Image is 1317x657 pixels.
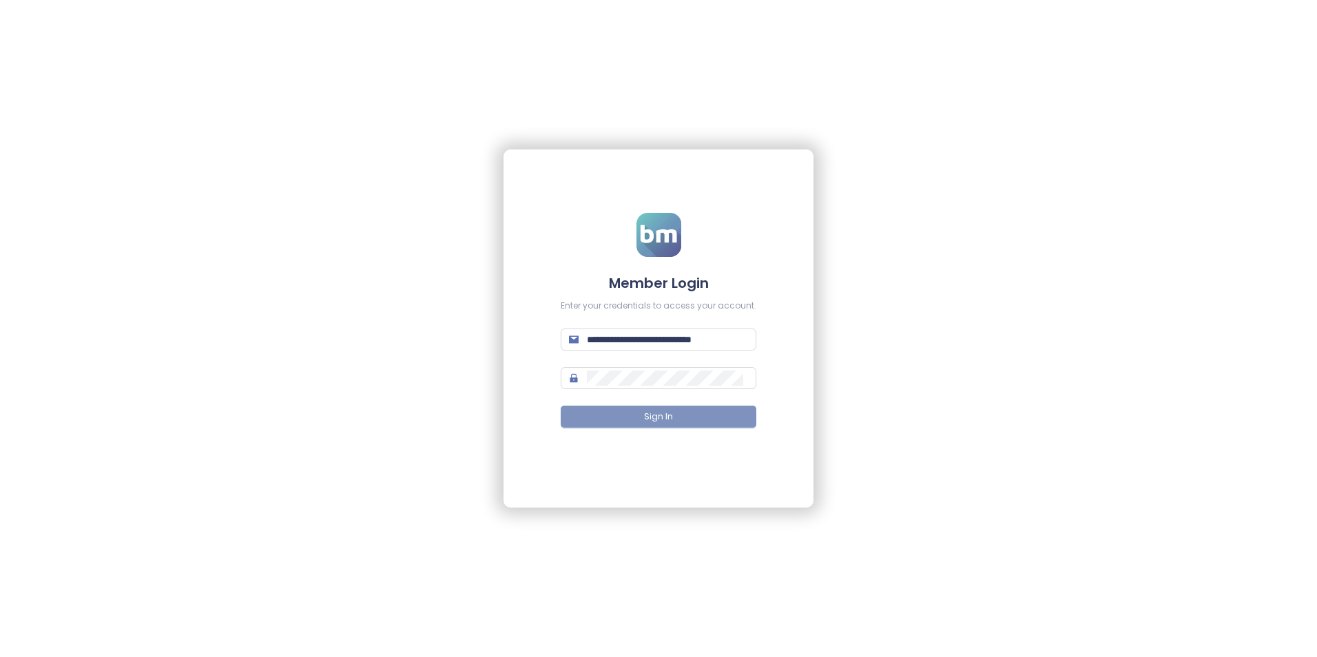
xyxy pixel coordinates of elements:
[561,406,756,428] button: Sign In
[569,335,579,344] span: mail
[561,300,756,313] div: Enter your credentials to access your account.
[561,273,756,293] h4: Member Login
[569,373,579,383] span: lock
[644,410,673,424] span: Sign In
[636,213,681,257] img: logo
